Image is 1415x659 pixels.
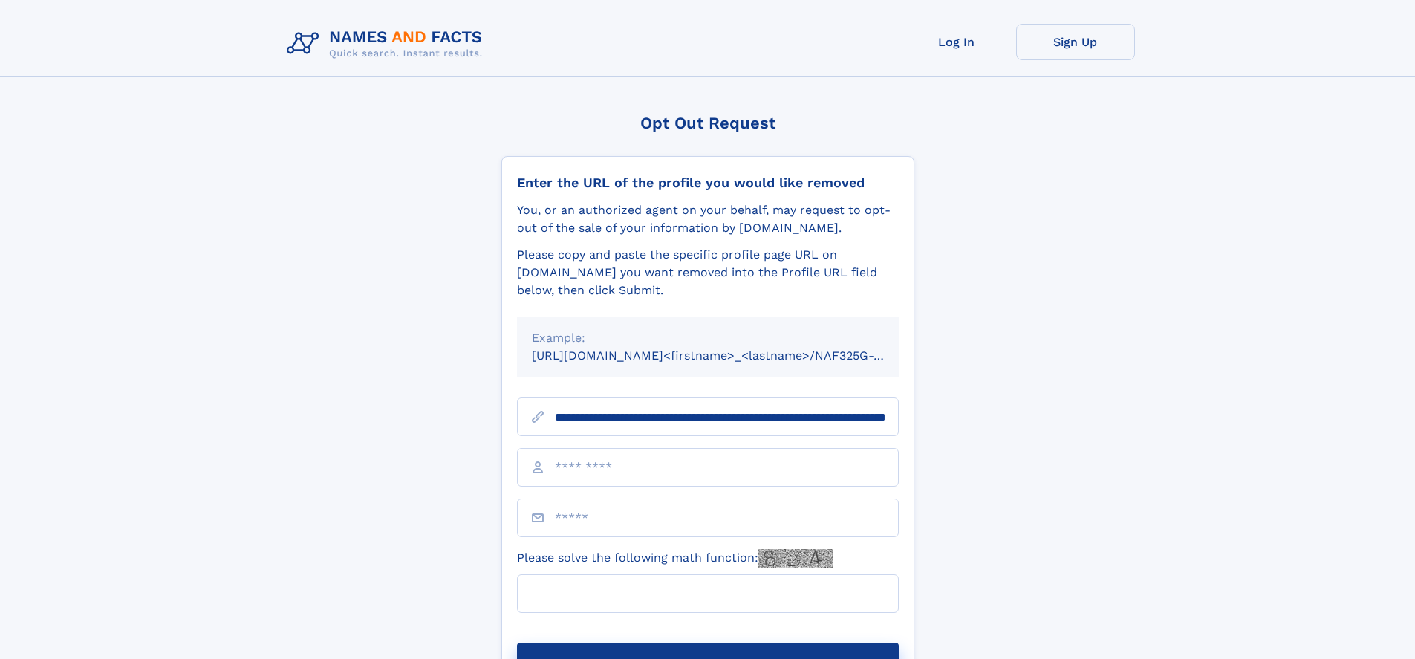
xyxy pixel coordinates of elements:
[517,549,833,568] label: Please solve the following math function:
[897,24,1016,60] a: Log In
[1016,24,1135,60] a: Sign Up
[532,329,884,347] div: Example:
[517,201,899,237] div: You, or an authorized agent on your behalf, may request to opt-out of the sale of your informatio...
[501,114,914,132] div: Opt Out Request
[532,348,927,363] small: [URL][DOMAIN_NAME]<firstname>_<lastname>/NAF325G-xxxxxxxx
[517,175,899,191] div: Enter the URL of the profile you would like removed
[517,246,899,299] div: Please copy and paste the specific profile page URL on [DOMAIN_NAME] you want removed into the Pr...
[281,24,495,64] img: Logo Names and Facts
